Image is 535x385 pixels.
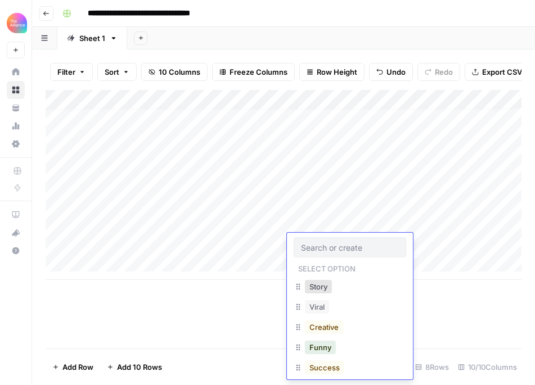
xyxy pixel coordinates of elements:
[57,27,127,49] a: Sheet 1
[105,66,119,78] span: Sort
[50,63,93,81] button: Filter
[100,358,169,376] button: Add 10 Rows
[465,63,529,81] button: Export CSV
[230,66,287,78] span: Freeze Columns
[7,63,25,81] a: Home
[317,66,357,78] span: Row Height
[299,63,365,81] button: Row Height
[7,206,25,224] a: AirOps Academy
[305,320,343,334] button: Creative
[7,13,27,33] img: Alliance Logo
[305,300,329,314] button: Viral
[294,338,406,359] div: Funny
[294,261,360,274] p: Select option
[305,341,336,354] button: Funny
[305,361,344,374] button: Success
[411,358,453,376] div: 8 Rows
[294,318,406,338] div: Creative
[212,63,295,81] button: Freeze Columns
[294,359,406,379] div: Success
[7,224,25,242] button: What's new?
[482,66,522,78] span: Export CSV
[7,224,24,241] div: What's new?
[7,9,25,37] button: Workspace: Alliance
[294,298,406,318] div: Viral
[7,117,25,135] a: Usage
[141,63,208,81] button: 10 Columns
[62,361,93,373] span: Add Row
[57,66,75,78] span: Filter
[7,99,25,117] a: Your Data
[7,242,25,260] button: Help + Support
[417,63,460,81] button: Redo
[46,358,100,376] button: Add Row
[79,33,105,44] div: Sheet 1
[294,278,406,298] div: Story
[7,81,25,99] a: Browse
[435,66,453,78] span: Redo
[369,63,413,81] button: Undo
[159,66,200,78] span: 10 Columns
[386,66,406,78] span: Undo
[7,135,25,153] a: Settings
[305,280,332,293] button: Story
[97,63,137,81] button: Sort
[301,242,399,252] input: Search or create
[117,361,162,373] span: Add 10 Rows
[453,358,521,376] div: 10/10 Columns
